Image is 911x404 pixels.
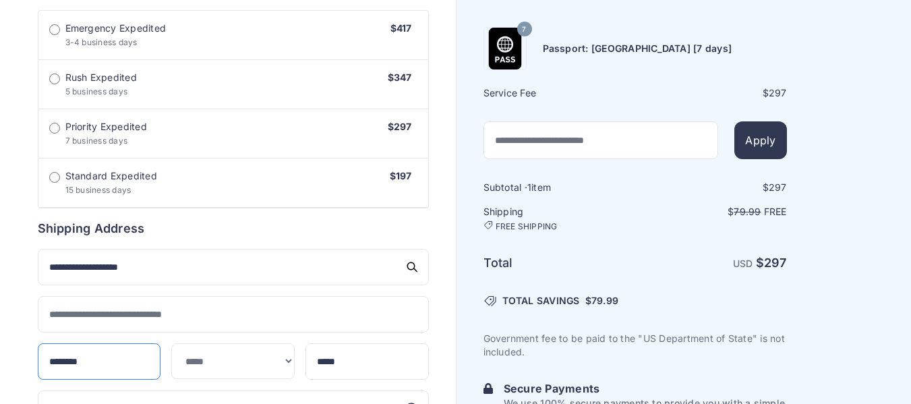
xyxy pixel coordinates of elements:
[483,86,634,100] h6: Service Fee
[543,42,732,55] h6: Passport: [GEOGRAPHIC_DATA] [7 days]
[65,37,138,47] span: 3-4 business days
[65,169,157,183] span: Standard Expedited
[390,22,412,34] span: $417
[591,295,618,306] span: 79.99
[527,181,531,193] span: 1
[637,205,787,219] p: $
[38,219,429,238] h6: Shipping Address
[496,221,558,232] span: FREE SHIPPING
[764,256,787,270] span: 297
[65,22,167,35] span: Emergency Expedited
[502,294,580,308] span: TOTAL SAVINGS
[637,181,787,194] div: $
[585,294,618,308] span: $
[483,181,634,194] h6: Subtotal · item
[65,136,128,146] span: 7 business days
[769,181,787,193] span: 297
[522,20,526,38] span: 7
[65,71,137,84] span: Rush Expedited
[769,87,787,98] span: 297
[733,258,753,269] span: USD
[388,121,412,132] span: $297
[504,380,787,397] h6: Secure Payments
[483,332,787,359] p: Government fee to be paid to the "US Department of State" is not included.
[483,254,634,272] h6: Total
[734,206,761,217] span: 79.99
[734,121,786,159] button: Apply
[764,206,787,217] span: Free
[637,86,787,100] div: $
[484,28,526,69] img: Product Name
[390,170,412,181] span: $197
[65,86,128,96] span: 5 business days
[65,120,147,134] span: Priority Expedited
[483,205,634,232] h6: Shipping
[388,71,412,83] span: $347
[756,256,787,270] strong: $
[65,185,131,195] span: 15 business days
